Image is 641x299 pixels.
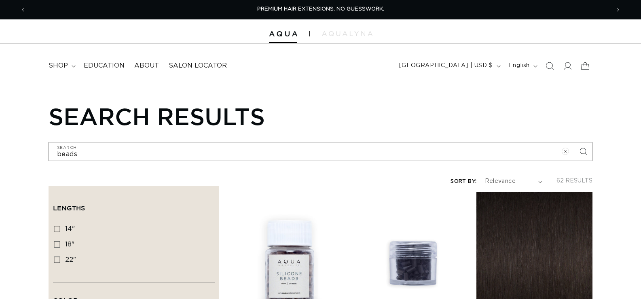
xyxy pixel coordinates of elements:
span: [GEOGRAPHIC_DATA] | USD $ [399,61,493,70]
button: [GEOGRAPHIC_DATA] | USD $ [394,58,504,74]
summary: Search [541,57,558,75]
h1: Search results [49,102,592,130]
a: Salon Locator [164,57,232,75]
button: Search [574,142,592,160]
span: Salon Locator [169,61,227,70]
span: 14" [65,226,75,232]
span: 22" [65,257,76,263]
a: Education [79,57,129,75]
img: Aqua Hair Extensions [269,31,297,37]
img: aqualyna.com [322,31,372,36]
span: 62 results [556,178,592,184]
button: Clear search term [556,142,574,160]
span: Lengths [53,204,85,212]
span: Education [84,61,125,70]
span: 18" [65,241,74,248]
span: shop [49,61,68,70]
span: About [134,61,159,70]
summary: shop [44,57,79,75]
summary: Lengths (0 selected) [53,190,215,219]
input: Search [49,142,592,161]
button: Previous announcement [14,2,32,17]
span: PREMIUM HAIR EXTENSIONS. NO GUESSWORK. [257,6,384,12]
label: Sort by: [451,179,476,184]
button: English [504,58,541,74]
button: Next announcement [609,2,627,17]
span: English [509,61,530,70]
a: About [129,57,164,75]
